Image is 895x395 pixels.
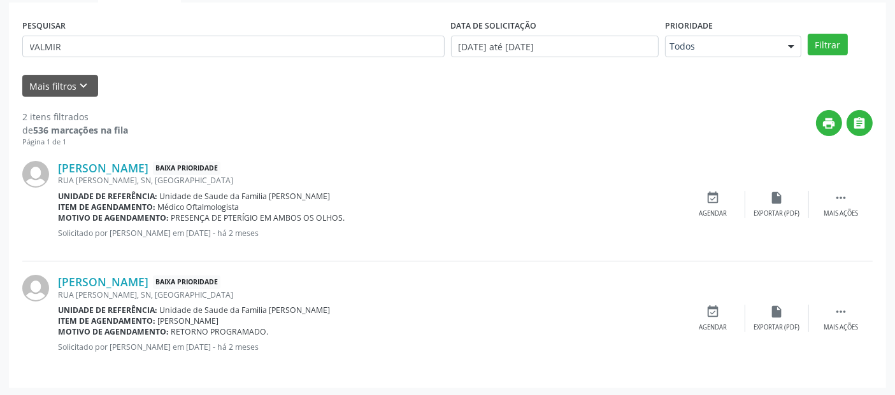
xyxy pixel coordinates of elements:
div: RUA [PERSON_NAME], SN, [GEOGRAPHIC_DATA] [58,175,682,186]
span: Baixa Prioridade [153,162,220,175]
span: PRESENÇA DE PTERÍGIO EM AMBOS OS OLHOS. [171,212,345,223]
strong: 536 marcações na fila [33,124,128,136]
div: 2 itens filtrados [22,110,128,123]
div: Exportar (PDF) [754,209,800,218]
span: Unidade de Saude da Familia [PERSON_NAME] [160,305,331,315]
i: print [822,116,836,130]
div: Página 1 de 1 [22,137,128,148]
p: Solicitado por [PERSON_NAME] em [DATE] - há 2 meses [58,342,682,352]
label: Prioridade [665,16,713,36]
span: RETORNO PROGRAMADO. [171,326,269,337]
b: Item de agendamento: [58,202,155,212]
div: Agendar [699,209,727,218]
button:  [847,110,873,136]
i:  [853,116,867,130]
i:  [834,191,848,205]
i: insert_drive_file [770,305,784,319]
div: Mais ações [824,323,858,332]
b: Motivo de agendamento: [58,212,169,223]
span: Todos [669,40,775,53]
a: [PERSON_NAME] [58,161,148,175]
img: img [22,275,49,301]
i: keyboard_arrow_down [77,79,91,93]
i: insert_drive_file [770,191,784,205]
i: event_available [706,305,720,319]
a: [PERSON_NAME] [58,275,148,289]
div: Agendar [699,323,727,332]
div: Exportar (PDF) [754,323,800,332]
b: Unidade de referência: [58,305,157,315]
i:  [834,305,848,319]
button: Mais filtroskeyboard_arrow_down [22,75,98,97]
label: PESQUISAR [22,16,66,36]
input: Selecione um intervalo [451,36,659,57]
p: Solicitado por [PERSON_NAME] em [DATE] - há 2 meses [58,228,682,239]
b: Item de agendamento: [58,315,155,326]
div: Mais ações [824,209,858,218]
input: Nome, CNS [22,36,445,57]
span: Médico Oftalmologista [158,202,240,212]
span: [PERSON_NAME] [158,315,219,326]
b: Unidade de referência: [58,191,157,202]
label: DATA DE SOLICITAÇÃO [451,16,537,36]
span: Unidade de Saude da Familia [PERSON_NAME] [160,191,331,202]
button: Filtrar [808,34,848,55]
b: Motivo de agendamento: [58,326,169,337]
div: de [22,123,128,137]
div: RUA [PERSON_NAME], SN, [GEOGRAPHIC_DATA] [58,289,682,300]
img: img [22,161,49,188]
button: print [816,110,842,136]
i: event_available [706,191,720,205]
span: Baixa Prioridade [153,275,220,289]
